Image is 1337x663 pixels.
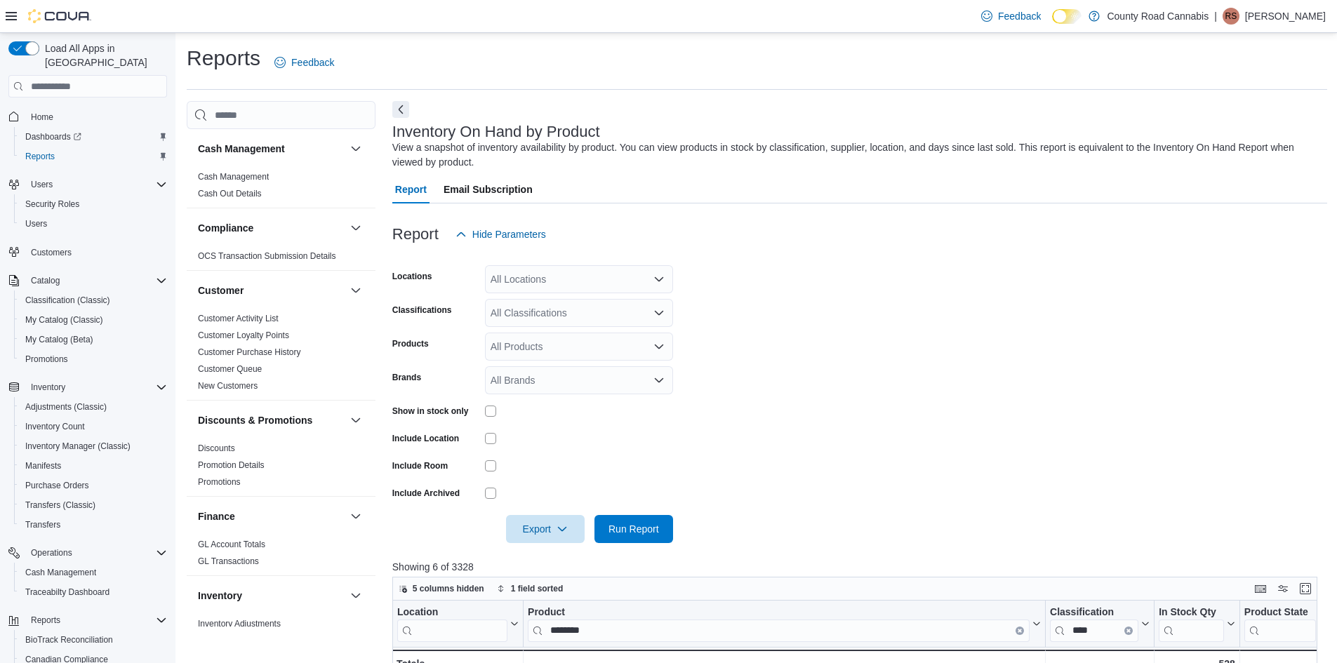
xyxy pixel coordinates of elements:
[25,441,131,452] span: Inventory Manager (Classic)
[444,175,533,203] span: Email Subscription
[20,418,167,435] span: Inventory Count
[14,127,173,147] a: Dashboards
[187,310,375,400] div: Customer
[198,330,289,340] a: Customer Loyalty Points
[25,567,96,578] span: Cash Management
[14,330,173,349] button: My Catalog (Beta)
[20,292,116,309] a: Classification (Classic)
[3,271,173,290] button: Catalog
[1244,606,1327,642] button: Product State
[1124,627,1133,635] button: Clear input
[1107,8,1209,25] p: County Road Cannabis
[472,227,546,241] span: Hide Parameters
[198,347,301,357] a: Customer Purchase History
[3,106,173,126] button: Home
[347,282,364,299] button: Customer
[187,44,260,72] h1: Reports
[14,582,173,602] button: Traceabilty Dashboard
[187,248,375,270] div: Compliance
[198,443,235,453] a: Discounts
[20,516,66,533] a: Transfers
[14,563,173,582] button: Cash Management
[1225,8,1237,25] span: RS
[20,215,167,232] span: Users
[20,312,167,328] span: My Catalog (Classic)
[20,331,167,348] span: My Catalog (Beta)
[198,283,244,297] h3: Customer
[3,610,173,630] button: Reports
[506,515,585,543] button: Export
[25,295,110,306] span: Classification (Classic)
[14,436,173,456] button: Inventory Manager (Classic)
[392,271,432,282] label: Locations
[198,221,345,235] button: Compliance
[392,338,429,349] label: Products
[1052,24,1053,25] span: Dark Mode
[998,9,1041,23] span: Feedback
[3,377,173,397] button: Inventory
[198,589,242,603] h3: Inventory
[25,176,58,193] button: Users
[25,244,77,261] a: Customers
[653,307,665,319] button: Open list of options
[392,226,439,243] h3: Report
[20,128,87,145] a: Dashboards
[25,243,167,261] span: Customers
[198,380,258,391] span: New Customers
[25,107,167,125] span: Home
[25,612,66,629] button: Reports
[20,497,101,514] a: Transfers (Classic)
[14,630,173,650] button: BioTrack Reconciliation
[198,556,259,566] a: GL Transactions
[25,176,167,193] span: Users
[25,314,103,326] span: My Catalog (Classic)
[1016,627,1024,635] button: Clear input
[25,544,78,561] button: Operations
[20,399,167,415] span: Adjustments (Classic)
[20,584,167,601] span: Traceabilty Dashboard
[25,199,79,210] span: Security Roles
[20,497,167,514] span: Transfers (Classic)
[31,112,53,123] span: Home
[1052,9,1082,24] input: Dark Mode
[14,495,173,515] button: Transfers (Classic)
[198,381,258,391] a: New Customers
[393,580,490,597] button: 5 columns hidden
[198,618,281,629] span: Inventory Adjustments
[347,587,364,604] button: Inventory
[25,334,93,345] span: My Catalog (Beta)
[608,522,659,536] span: Run Report
[39,41,167,69] span: Load All Apps in [GEOGRAPHIC_DATA]
[198,347,301,358] span: Customer Purchase History
[653,375,665,386] button: Open list of options
[31,275,60,286] span: Catalog
[20,148,60,165] a: Reports
[20,148,167,165] span: Reports
[392,460,448,471] label: Include Room
[25,544,167,561] span: Operations
[413,583,484,594] span: 5 columns hidden
[397,606,519,642] button: Location
[528,606,1041,642] button: ProductClear input
[20,196,85,213] a: Security Roles
[198,476,241,488] span: Promotions
[20,215,53,232] a: Users
[31,179,53,190] span: Users
[198,509,235,523] h3: Finance
[198,221,253,235] h3: Compliance
[20,438,136,455] a: Inventory Manager (Classic)
[976,2,1046,30] a: Feedback
[198,540,265,549] a: GL Account Totals
[347,508,364,525] button: Finance
[491,580,569,597] button: 1 field sorted
[20,351,167,368] span: Promotions
[198,443,235,454] span: Discounts
[395,175,427,203] span: Report
[25,634,113,645] span: BioTrack Reconciliation
[291,55,334,69] span: Feedback
[25,151,55,162] span: Reports
[25,519,60,530] span: Transfers
[198,250,336,262] span: OCS Transaction Submission Details
[25,421,85,432] span: Inventory Count
[20,631,119,648] a: BioTrack Reconciliation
